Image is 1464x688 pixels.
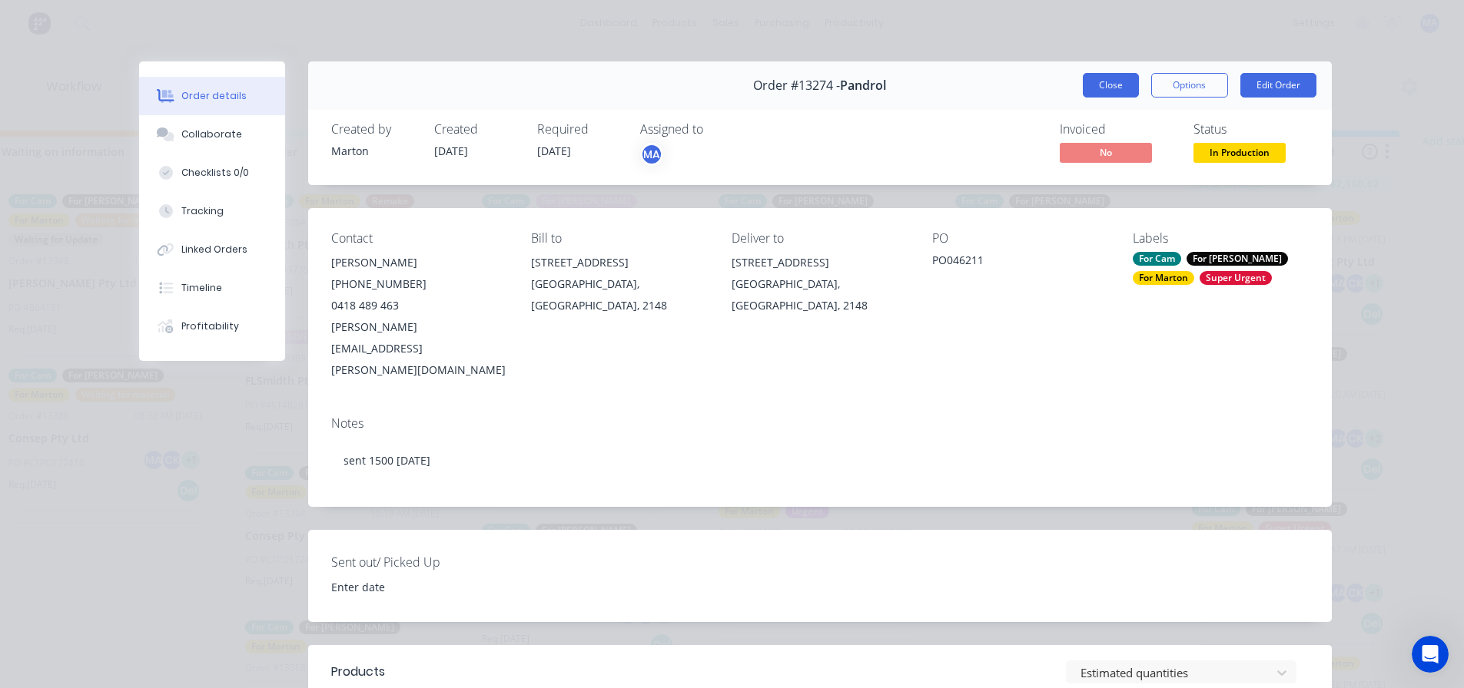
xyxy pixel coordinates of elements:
div: Created by [331,122,416,137]
div: Deliver to [732,231,908,246]
div: Maricar says… [12,359,295,495]
div: sent 1500 [DATE] [331,437,1309,484]
div: [STREET_ADDRESS] [732,252,908,273]
div: Thanks for the image, checking on this now. [25,261,240,291]
img: Profile image for Maricar [44,8,68,33]
div: Super Urgent [1200,271,1272,285]
div: Status [1193,122,1309,137]
div: Marton says… [12,66,295,252]
div: [STREET_ADDRESS] [531,252,707,273]
div: Thanks for the image, checking on this now. [12,252,252,300]
div: Checklists 0/0 [181,166,249,180]
div: [PERSON_NAME][PHONE_NUMBER]0418 489 463[PERSON_NAME][EMAIL_ADDRESS][PERSON_NAME][DOMAIN_NAME] [331,252,507,381]
div: [PHONE_NUMBER] [331,273,507,295]
div: For Marton [1133,271,1194,285]
span: [DATE] [434,144,468,158]
p: Active [75,19,105,35]
div: [PERSON_NAME][EMAIL_ADDRESS][PERSON_NAME][DOMAIN_NAME] [331,316,507,381]
div: okay. thank you! [181,313,295,347]
input: Enter date [320,575,512,598]
h1: Maricar [75,8,121,19]
div: okay. thank you! [194,322,283,338]
div: Order details [181,89,247,103]
button: Options [1151,73,1228,98]
div: Assigned to [640,122,794,137]
button: Send a message… [264,497,288,521]
div: [STREET_ADDRESS][GEOGRAPHIC_DATA], [GEOGRAPHIC_DATA], 2148 [732,252,908,316]
div: Notes [331,416,1309,431]
span: [DATE] [537,144,571,158]
button: Start recording [98,503,110,515]
div: 0418 489 463 [331,295,507,316]
div: Created [434,122,519,137]
div: It seems that partial code searches are working, but searching the full code isn't returning any ... [12,359,252,468]
div: [GEOGRAPHIC_DATA], [GEOGRAPHIC_DATA], 2148 [531,273,707,316]
div: Contact [331,231,507,246]
div: Close [270,6,297,34]
button: In Production [1193,143,1286,166]
div: Marton [331,143,416,159]
div: Marton says… [12,313,295,359]
span: Order #13274 - [753,78,840,93]
div: For Cam [1133,252,1181,266]
button: Edit Order [1240,73,1316,98]
div: For [PERSON_NAME] [1187,252,1288,266]
div: [GEOGRAPHIC_DATA], [GEOGRAPHIC_DATA], 2148 [732,273,908,316]
button: Gif picker [73,503,85,515]
div: [STREET_ADDRESS][GEOGRAPHIC_DATA], [GEOGRAPHIC_DATA], 2148 [531,252,707,316]
textarea: Message… [13,471,294,497]
span: In Production [1193,143,1286,162]
div: PO046211 [932,252,1108,273]
div: Timeline [181,281,222,295]
button: Home [241,6,270,35]
button: Timeline [139,269,285,307]
div: [PERSON_NAME] [331,252,507,273]
div: Profitability [181,319,239,333]
button: Upload attachment [24,503,36,515]
div: Bill to [531,231,707,246]
span: Pandrol [840,78,886,93]
div: Tracking [181,204,224,218]
div: Required [537,122,622,137]
button: Emoji picker [48,503,61,515]
button: Collaborate [139,115,285,154]
div: It seems that partial code searches are working, but searching the full code isn't returning any ... [25,368,240,458]
div: Collaborate [181,127,242,141]
button: go back [10,6,39,35]
button: MA [640,143,663,166]
div: Products [331,663,385,681]
button: Tracking [139,192,285,230]
span: No [1060,143,1152,162]
button: Close [1083,73,1139,98]
div: Linked Orders [181,243,247,256]
iframe: Intercom live chat [1412,636,1449,673]
div: this is the issue we talked about last time. global search says no item found when in the backgro... [55,66,295,240]
button: Order details [139,77,285,115]
div: Invoiced [1060,122,1175,137]
div: Maricar says… [12,252,295,313]
div: this is the issue we talked about last time. global search says no item found when in the backgro... [68,155,283,230]
div: Labels [1133,231,1309,246]
button: Profitability [139,307,285,346]
button: Linked Orders [139,230,285,269]
button: Checklists 0/0 [139,154,285,192]
label: Sent out/ Picked Up [331,553,523,571]
div: PO [932,231,1108,246]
